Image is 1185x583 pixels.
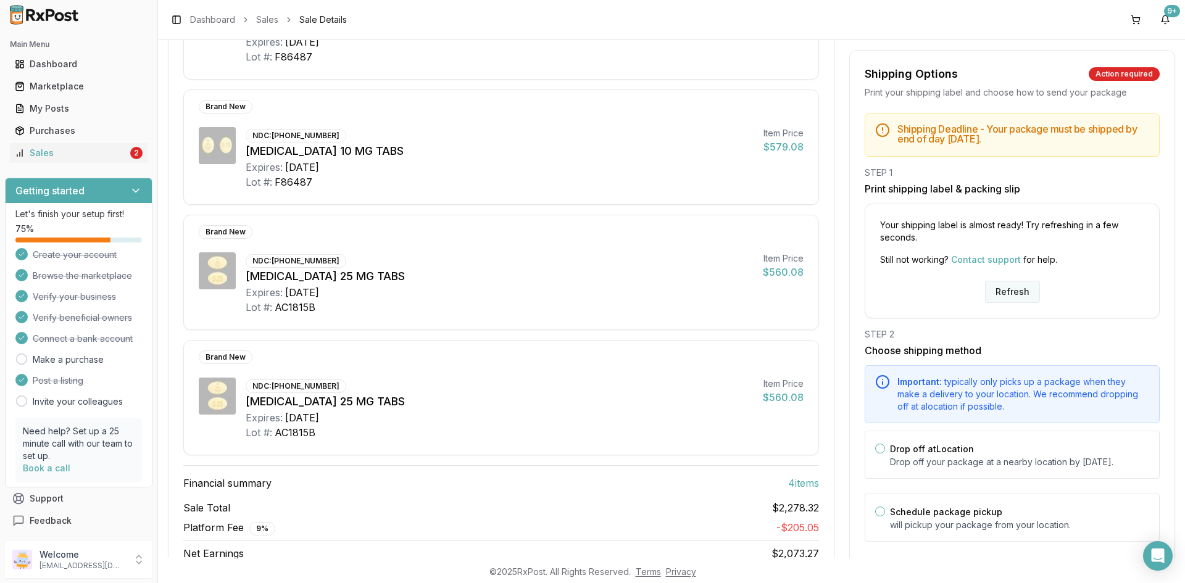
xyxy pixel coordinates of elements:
[897,376,942,387] span: Important:
[636,566,661,577] a: Terms
[285,160,319,175] div: [DATE]
[183,520,275,535] span: Platform Fee
[10,75,148,97] a: Marketplace
[249,522,275,535] div: 9 %
[246,160,283,175] div: Expires:
[15,58,143,70] div: Dashboard
[130,147,143,159] div: 2
[10,97,148,120] a: My Posts
[33,312,132,324] span: Verify beneficial owners
[33,354,104,366] a: Make a purchase
[5,99,152,118] button: My Posts
[33,270,132,282] span: Browse the marketplace
[5,76,152,96] button: Marketplace
[5,143,152,163] button: Sales2
[776,521,819,534] span: - $205.05
[15,208,142,220] p: Let's finish your setup first!
[5,487,152,510] button: Support
[246,393,753,410] div: [MEDICAL_DATA] 25 MG TABS
[5,510,152,532] button: Feedback
[39,548,125,561] p: Welcome
[5,5,84,25] img: RxPost Logo
[1155,10,1175,30] button: 9+
[10,53,148,75] a: Dashboard
[30,515,72,527] span: Feedback
[275,425,315,440] div: AC1815B
[865,181,1160,196] h3: Print shipping label & packing slip
[897,376,1149,413] div: typically only picks up a package when they make a delivery to your location. We recommend droppi...
[788,476,819,490] span: 4 item s
[246,379,346,393] div: NDC: [PHONE_NUMBER]
[880,254,1144,266] p: Still not working? for help.
[246,425,272,440] div: Lot #:
[12,550,32,569] img: User avatar
[15,183,85,198] h3: Getting started
[865,65,958,83] div: Shipping Options
[199,252,236,289] img: Jardiance 25 MG TABS
[246,143,754,160] div: [MEDICAL_DATA] 10 MG TABS
[15,223,34,235] span: 75 %
[199,127,236,164] img: Jardiance 10 MG TABS
[285,35,319,49] div: [DATE]
[10,142,148,164] a: Sales2
[865,328,1160,341] div: STEP 2
[33,291,116,303] span: Verify your business
[190,14,235,26] a: Dashboard
[246,49,272,64] div: Lot #:
[890,519,1149,531] p: will pickup your package from your location.
[183,476,272,490] span: Financial summary
[183,500,230,515] span: Sale Total
[10,120,148,142] a: Purchases
[763,390,804,405] div: $560.08
[285,410,319,425] div: [DATE]
[15,102,143,115] div: My Posts
[256,14,278,26] a: Sales
[33,333,133,345] span: Connect a bank account
[246,254,346,268] div: NDC: [PHONE_NUMBER]
[666,566,696,577] a: Privacy
[246,35,283,49] div: Expires:
[890,507,1002,517] label: Schedule package pickup
[33,395,123,408] a: Invite your colleagues
[880,219,1144,244] p: Your shipping label is almost ready! Try refreshing in a few seconds.
[23,463,70,473] a: Book a call
[15,80,143,93] div: Marketplace
[5,121,152,141] button: Purchases
[763,252,804,265] div: Item Price
[199,378,236,415] img: Jardiance 25 MG TABS
[1143,541,1173,571] div: Open Intercom Messenger
[285,285,319,300] div: [DATE]
[199,225,252,239] div: Brand New
[246,285,283,300] div: Expires:
[763,265,804,279] div: $560.08
[246,410,283,425] div: Expires:
[39,561,125,571] p: [EMAIL_ADDRESS][DOMAIN_NAME]
[10,39,148,49] h2: Main Menu
[890,444,974,454] label: Drop off at Location
[275,175,312,189] div: F86487
[33,249,117,261] span: Create your account
[763,139,804,154] div: $579.08
[199,350,252,364] div: Brand New
[985,281,1040,303] button: Refresh
[23,425,135,462] p: Need help? Set up a 25 minute call with our team to set up.
[890,456,1149,468] p: Drop off your package at a nearby location by [DATE] .
[5,54,152,74] button: Dashboard
[199,100,252,114] div: Brand New
[1089,67,1160,81] div: Action required
[275,300,315,315] div: AC1815B
[246,300,272,315] div: Lot #:
[897,124,1149,144] h5: Shipping Deadline - Your package must be shipped by end of day [DATE] .
[275,49,312,64] div: F86487
[246,268,753,285] div: [MEDICAL_DATA] 25 MG TABS
[763,127,804,139] div: Item Price
[246,175,272,189] div: Lot #:
[15,125,143,137] div: Purchases
[183,546,244,561] span: Net Earnings
[1164,5,1180,17] div: 9+
[246,129,346,143] div: NDC: [PHONE_NUMBER]
[763,378,804,390] div: Item Price
[865,167,1160,179] div: STEP 1
[865,86,1160,99] div: Print your shipping label and choose how to send your package
[15,147,128,159] div: Sales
